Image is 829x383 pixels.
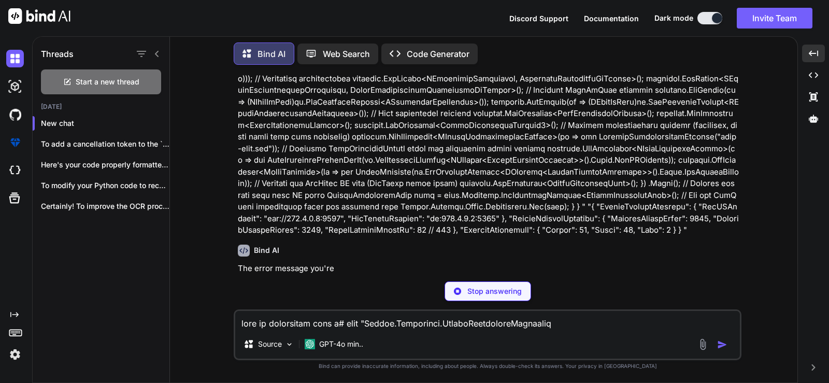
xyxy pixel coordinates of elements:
span: Documentation [584,14,639,23]
p: Code Generator [407,48,469,60]
img: githubDark [6,106,24,123]
h2: [DATE] [33,103,169,111]
img: premium [6,134,24,151]
img: darkChat [6,50,24,67]
p: Bind can provide inaccurate information, including about people. Always double-check its answers.... [234,362,741,370]
p: Here's your code properly formatted with... [41,160,169,170]
button: Documentation [584,13,639,24]
img: cloudideIcon [6,162,24,179]
button: Discord Support [509,13,568,24]
p: Web Search [323,48,370,60]
img: attachment [697,338,709,350]
span: Dark mode [654,13,693,23]
img: icon [717,339,727,350]
p: To modify your Python code to receive au... [41,180,169,191]
span: Start a new thread [76,77,139,87]
img: darkAi-studio [6,78,24,95]
h1: Threads [41,48,74,60]
h6: Bind AI [254,245,279,256]
img: Bind AI [8,8,70,24]
p: Bind AI [258,48,285,60]
p: The error message you're [238,263,739,275]
span: Discord Support [509,14,568,23]
p: To add a cancellation token to the `Star... [41,139,169,149]
p: New chat [41,118,169,129]
img: GPT-4o mini [305,339,315,349]
p: Source [258,339,282,349]
p: Certainly! To improve the OCR processing in... [41,201,169,211]
button: Invite Team [737,8,812,29]
img: settings [6,346,24,363]
img: Pick Models [285,340,294,349]
p: Stop answering [467,286,522,296]
p: GPT-4o min.. [319,339,363,349]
